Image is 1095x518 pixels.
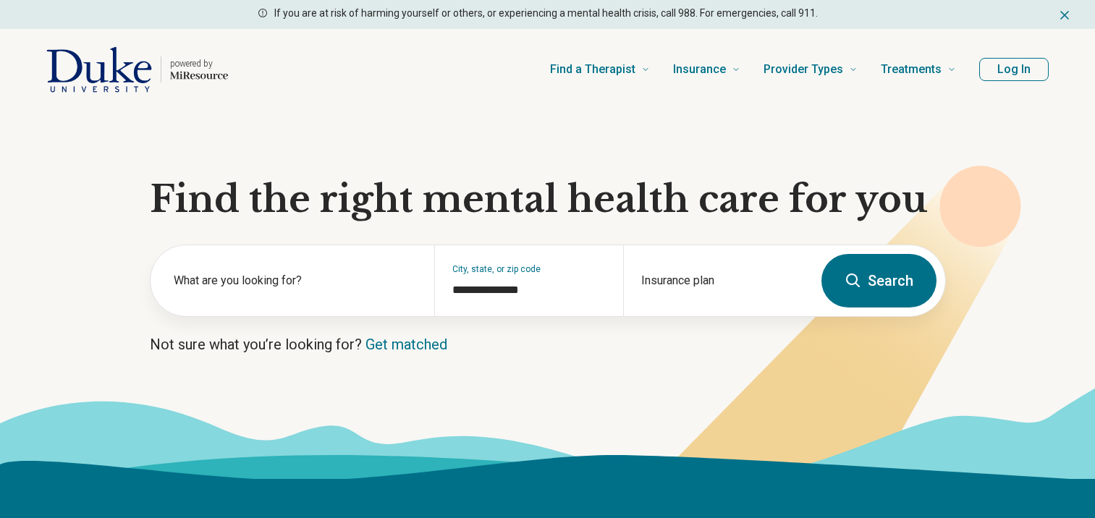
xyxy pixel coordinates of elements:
[881,41,956,98] a: Treatments
[821,254,937,307] button: Search
[150,178,946,221] h1: Find the right mental health care for you
[170,58,228,69] p: powered by
[881,59,942,80] span: Treatments
[550,59,635,80] span: Find a Therapist
[174,272,417,289] label: What are you looking for?
[673,41,740,98] a: Insurance
[673,59,726,80] span: Insurance
[274,6,818,21] p: If you are at risk of harming yourself or others, or experiencing a mental health crisis, call 98...
[979,58,1049,81] button: Log In
[46,46,228,93] a: Home page
[764,59,843,80] span: Provider Types
[550,41,650,98] a: Find a Therapist
[365,336,447,353] a: Get matched
[1057,6,1072,23] button: Dismiss
[150,334,946,354] p: Not sure what you’re looking for?
[764,41,858,98] a: Provider Types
